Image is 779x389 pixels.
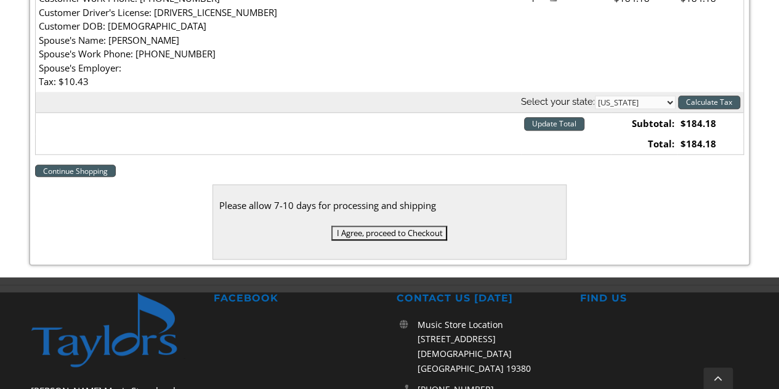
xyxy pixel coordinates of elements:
[678,96,740,109] input: Calculate Tax
[331,226,447,240] input: I Agree, proceed to Checkout
[35,165,116,177] a: Continue Shopping
[214,292,382,305] h2: FACEBOOK
[677,113,744,134] td: $184.18
[611,134,677,154] td: Total:
[595,96,676,109] select: State billing address
[579,292,748,305] h2: FIND US
[611,113,677,134] td: Subtotal:
[524,117,584,131] input: Update Total
[418,317,565,376] p: Music Store Location [STREET_ADDRESS][DEMOGRAPHIC_DATA] [GEOGRAPHIC_DATA] 19380
[219,197,560,213] div: Please allow 7-10 days for processing and shipping
[677,134,744,154] td: $184.18
[397,292,565,305] h2: CONTACT US [DATE]
[31,292,200,369] img: footer-logo
[35,92,743,113] th: Select your state:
